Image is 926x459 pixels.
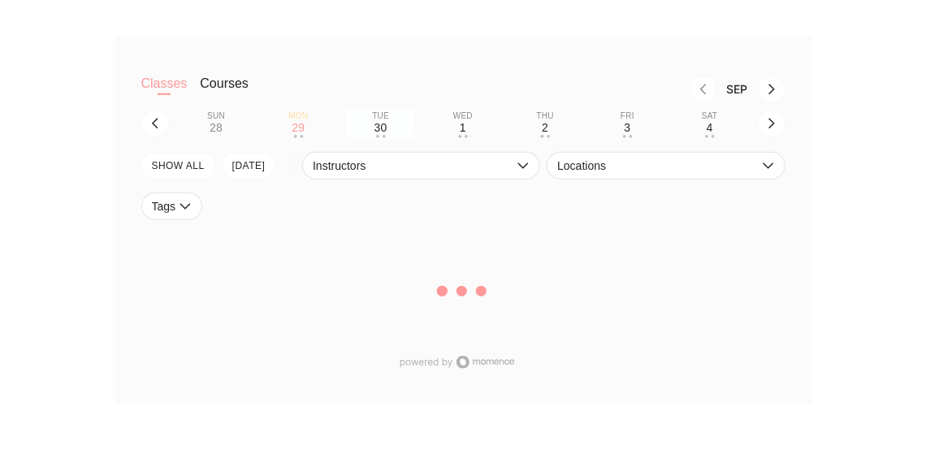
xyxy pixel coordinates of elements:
button: Classes [141,76,188,108]
div: Sun [207,111,225,121]
button: Courses [200,76,249,108]
span: Tags [152,200,176,213]
button: Locations [547,152,785,180]
div: Sat [702,111,717,121]
div: • • [705,135,715,138]
div: 2 [542,121,548,134]
div: 29 [292,121,305,134]
div: 3 [625,121,631,134]
span: Locations [557,159,758,172]
div: • • [376,135,386,138]
div: Fri [621,111,634,121]
div: • • [458,135,468,138]
div: 1 [460,121,466,134]
div: 4 [707,121,713,134]
div: Month Sep [717,83,758,96]
div: • • [540,135,550,138]
div: • • [293,135,303,138]
div: Thu [537,111,554,121]
div: Wed [453,111,473,121]
div: 28 [210,121,223,134]
nav: Month switch [275,76,785,103]
button: Tags [141,193,203,220]
div: Tue [372,111,389,121]
button: SHOW All [141,152,215,180]
div: Mon [288,111,308,121]
button: [DATE] [222,152,276,180]
div: • • [622,135,632,138]
button: Instructors [302,152,540,180]
span: Instructors [313,159,513,172]
div: 30 [374,121,387,134]
button: Previous month, Aug [690,76,717,103]
button: Next month, Oct [758,76,785,103]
